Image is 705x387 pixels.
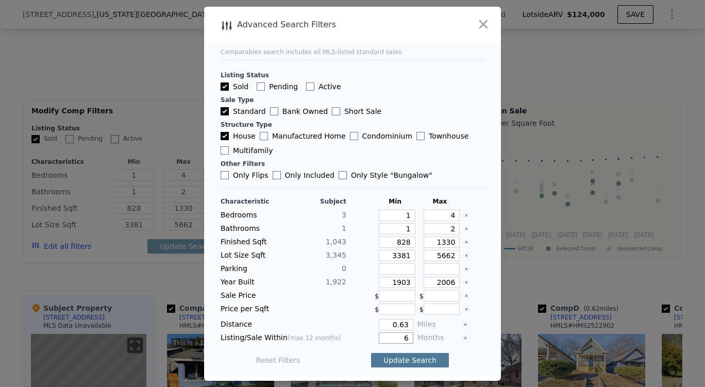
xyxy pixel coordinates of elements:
[221,290,281,301] div: Sale Price
[375,197,415,206] div: Min
[273,170,334,180] label: Only Included
[342,211,346,219] span: 3
[221,237,281,248] div: Finished Sqft
[332,107,340,115] input: Short Sale
[221,332,346,344] div: Listing/Sale Within
[221,96,484,104] div: Sale Type
[417,319,459,330] div: Miles
[419,197,460,206] div: Max
[326,278,346,286] span: 1,922
[257,81,298,92] label: Pending
[419,290,460,301] div: $
[221,319,346,330] div: Distance
[221,250,281,261] div: Lot Size Sqft
[350,132,358,140] input: Condominium
[417,332,459,344] div: Months
[221,107,229,115] input: Standard
[288,334,341,342] span: (max 12 months)
[464,280,468,284] button: Clear
[464,294,468,298] button: Clear
[270,106,328,116] label: Bank Owned
[221,171,229,179] input: Only Flips
[375,304,415,315] div: $
[350,131,412,141] label: Condominium
[375,290,415,301] div: $
[260,132,268,140] input: Manufactured Home
[419,304,460,315] div: $
[464,254,468,258] button: Clear
[221,160,484,168] div: Other Filters
[221,132,229,140] input: House
[221,82,229,91] input: Sold
[221,106,266,116] label: Standard
[332,106,381,116] label: Short Sale
[464,307,468,311] button: Clear
[260,131,346,141] label: Manufactured Home
[326,251,346,259] span: 3,345
[463,336,467,340] button: Clear
[221,131,256,141] label: House
[371,353,449,367] button: Update Search
[464,240,468,244] button: Clear
[221,277,281,288] div: Year Built
[306,81,341,92] label: Active
[464,213,468,217] button: Clear
[221,210,281,221] div: Bedrooms
[270,107,278,115] input: Bank Owned
[326,238,346,246] span: 1,043
[464,227,468,231] button: Clear
[342,264,346,273] span: 0
[221,170,268,180] label: Only Flips
[221,121,484,129] div: Structure Type
[286,197,346,206] div: Subject
[221,48,484,56] div: Comparables search includes all MLS-listed standard sales
[221,263,281,275] div: Parking
[306,82,314,91] input: Active
[257,82,265,91] input: Pending
[221,71,484,79] div: Listing Status
[204,18,442,32] div: Advanced Search Filters
[221,197,281,206] div: Characteristic
[463,323,467,327] button: Clear
[221,145,273,156] label: Multifamily
[464,267,468,271] button: Clear
[221,304,281,315] div: Price per Sqft
[416,131,468,141] label: Townhouse
[221,146,229,155] input: Multifamily
[221,81,248,92] label: Sold
[273,171,281,179] input: Only Included
[416,132,425,140] input: Townhouse
[339,171,347,179] input: Only Style "Bungalow"
[342,224,346,232] span: 1
[339,170,432,180] label: Only Style " Bungalow "
[256,355,300,365] button: Reset
[221,223,281,234] div: Bathrooms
